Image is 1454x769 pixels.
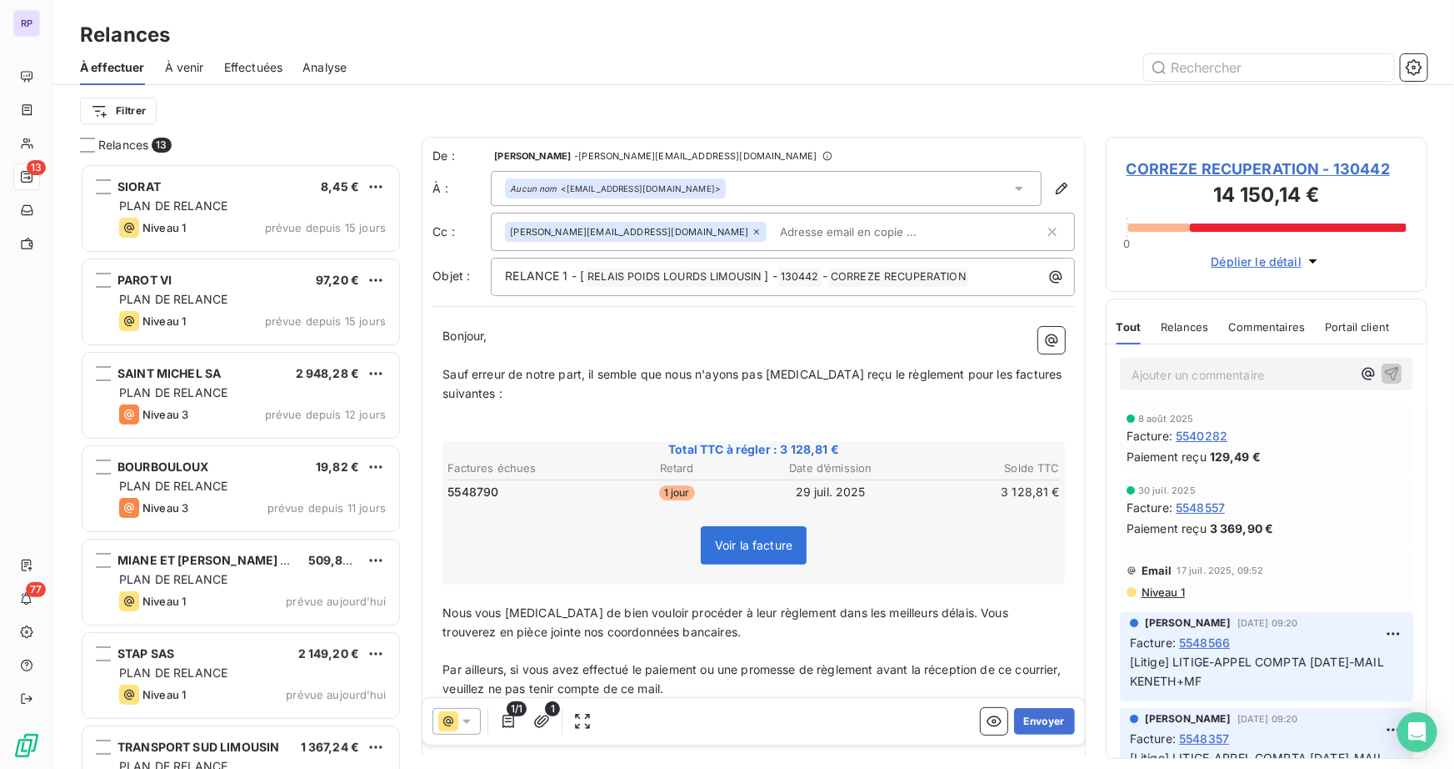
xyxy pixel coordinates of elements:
button: Déplier le détail [1207,252,1327,271]
span: MIANE ET [PERSON_NAME] ETS [117,553,303,567]
th: Retard [601,460,753,477]
span: 130442 [778,268,822,287]
span: SAINT MICHEL SA [117,366,221,380]
td: 29 juil. 2025 [755,483,907,501]
span: Voir la facture [715,538,792,552]
span: [DATE] 09:20 [1237,714,1298,724]
span: Total TTC à régler : 3 128,81 € [445,441,1062,458]
input: Adresse email en copie ... [773,219,966,244]
span: Bonjour, [442,329,487,343]
label: À : [432,180,491,197]
span: Objet : [432,269,470,283]
span: 13 [27,160,46,175]
button: Envoyer [1014,708,1075,735]
span: Sauf erreur de notre part, il semble que nous n'ayons pas [MEDICAL_DATA] reçu le règlement pour l... [442,367,1065,400]
span: 5548566 [1179,634,1230,651]
span: prévue depuis 15 jours [265,314,386,328]
span: prévue aujourd’hui [286,595,386,608]
span: SIORAT [117,179,161,194]
span: Relances [98,137,148,153]
span: 5540282 [1176,427,1227,445]
span: [PERSON_NAME] [1145,711,1231,726]
span: 3 369,90 € [1210,520,1274,537]
span: - [822,269,827,283]
span: 1 jour [659,485,695,500]
span: PLAN DE RELANCE [119,385,227,400]
span: 2 149,20 € [298,646,360,661]
span: TRANSPORT SUD LIMOUSIN [117,740,279,754]
span: prévue depuis 11 jours [267,501,386,515]
span: 5548790 [447,484,498,500]
span: Paiement reçu [1127,520,1207,537]
th: Factures échues [447,460,599,477]
span: PLAN DE RELANCE [119,666,227,680]
span: Facture : [1127,499,1172,516]
span: prévue aujourd’hui [286,688,386,701]
span: Niveau 1 [142,221,186,234]
span: À effectuer [80,59,145,76]
span: Commentaires [1229,320,1306,334]
span: Niveau 1 [142,314,186,328]
span: 8 août 2025 [1138,414,1194,424]
img: Logo LeanPay [13,732,40,759]
span: PLAN DE RELANCE [119,479,227,493]
th: Solde TTC [908,460,1061,477]
div: grid [80,163,402,769]
button: Filtrer [80,98,157,124]
span: 5548357 [1179,730,1229,747]
span: PLAN DE RELANCE [119,199,227,213]
span: Tout [1117,320,1142,334]
span: 0 [1124,237,1131,250]
span: PAROT VI [117,273,172,287]
input: Rechercher [1144,54,1394,81]
span: PLAN DE RELANCE [119,572,227,586]
div: <[EMAIL_ADDRESS][DOMAIN_NAME]> [510,183,721,194]
span: [Litige] LITIGE-APPEL COMPTA [DATE]-MAIL KENETH+MF [1130,655,1387,688]
span: Niveau 1 [142,595,186,608]
span: Relances [1161,320,1208,334]
span: RELAIS POIDS LOURDS LIMOUSIN [585,268,763,287]
span: Par ailleurs, si vous avez effectué le paiement ou une promesse de règlement avant la réception d... [442,662,1064,696]
span: CORREZE RECUPERATION [828,268,968,287]
span: 5548557 [1176,499,1225,516]
span: 97,20 € [316,273,359,287]
span: 2 948,28 € [296,366,360,380]
span: 19,82 € [316,460,359,474]
h3: Relances [80,20,170,50]
span: Effectuées [224,59,283,76]
span: Niveau 3 [142,408,188,421]
em: Aucun nom [510,183,557,194]
span: CORREZE RECUPERATION - 130442 [1127,158,1407,180]
span: - [PERSON_NAME][EMAIL_ADDRESS][DOMAIN_NAME] [574,151,817,161]
span: Niveau 1 [142,688,186,701]
span: Portail client [1325,320,1389,334]
span: Niveau 1 [1140,586,1185,599]
span: prévue depuis 12 jours [265,408,386,421]
span: 8,45 € [321,179,359,194]
span: [PERSON_NAME] [494,151,571,161]
h3: 14 150,14 € [1127,180,1407,214]
span: RELANCE 1 - [ [505,269,584,283]
span: 509,80 € [308,553,362,567]
span: 129,49 € [1210,448,1261,465]
span: À venir [165,59,204,76]
td: 3 128,81 € [908,483,1061,501]
span: [PERSON_NAME] [1145,616,1231,631]
span: Email [1142,564,1172,577]
span: Nous vous [MEDICAL_DATA] de bien vouloir procéder à leur règlement dans les meilleurs délais. Vou... [442,606,1012,639]
span: 1 [545,701,560,716]
span: Facture : [1127,427,1172,445]
span: BOURBOULOUX [117,460,209,474]
span: prévue depuis 15 jours [265,221,386,234]
span: [DATE] 09:20 [1237,618,1298,628]
label: Cc : [432,224,491,240]
span: ] - [764,269,777,283]
span: 1/1 [507,701,527,716]
span: Niveau 3 [142,501,188,515]
span: Facture : [1130,634,1176,651]
div: Open Intercom Messenger [1397,712,1437,752]
span: 77 [26,582,46,597]
span: Facture : [1130,730,1176,747]
span: Analyse [302,59,347,76]
span: 13 [152,138,171,153]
